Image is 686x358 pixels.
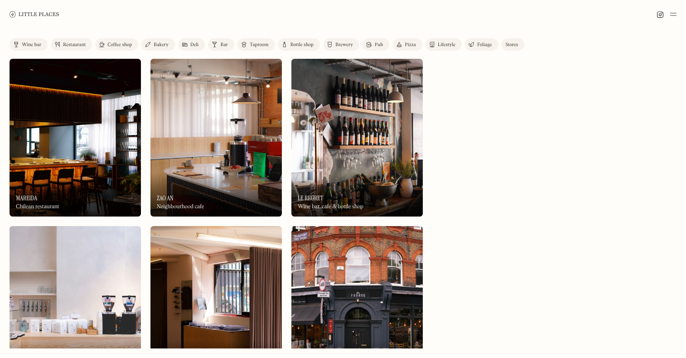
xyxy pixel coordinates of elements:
[426,38,462,51] a: Lifestyle
[298,194,323,202] h3: Le Regret
[323,38,359,51] a: Brewery
[191,43,199,47] div: Deli
[393,38,422,51] a: Pizza
[438,43,455,47] div: Lifestyle
[405,43,416,47] div: Pizza
[208,38,234,51] a: Bar
[10,59,141,217] a: MareidaMareidaMareidaChilean restaurant
[22,43,41,47] div: Wine bar
[477,43,492,47] div: Foliage
[291,59,423,217] img: Le Regret
[63,43,86,47] div: Restaurant
[108,43,132,47] div: Coffee shop
[362,38,389,51] a: Pub
[157,203,204,210] div: Neighbourhood cafe
[141,38,175,51] a: Bakery
[16,194,37,202] h3: Mareida
[51,38,92,51] a: Restaurant
[291,59,423,217] a: Le RegretLe RegretLe RegretWine bar, cafe & bottle shop
[220,43,228,47] div: Bar
[157,194,173,202] h3: Zao An
[16,203,59,210] div: Chilean restaurant
[150,59,282,217] a: Zao AnZao AnZao AnNeighbourhood cafe
[298,203,363,210] div: Wine bar, cafe & bottle shop
[290,43,314,47] div: Bottle shop
[237,38,275,51] a: Taproom
[95,38,138,51] a: Coffee shop
[250,43,268,47] div: Taproom
[178,38,205,51] a: Deli
[465,38,498,51] a: Foliage
[501,38,524,51] a: Stores
[150,59,282,217] img: Zao An
[505,43,518,47] div: Stores
[154,43,168,47] div: Bakery
[375,43,383,47] div: Pub
[335,43,353,47] div: Brewery
[10,59,141,217] img: Mareida
[278,38,320,51] a: Bottle shop
[10,38,48,51] a: Wine bar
